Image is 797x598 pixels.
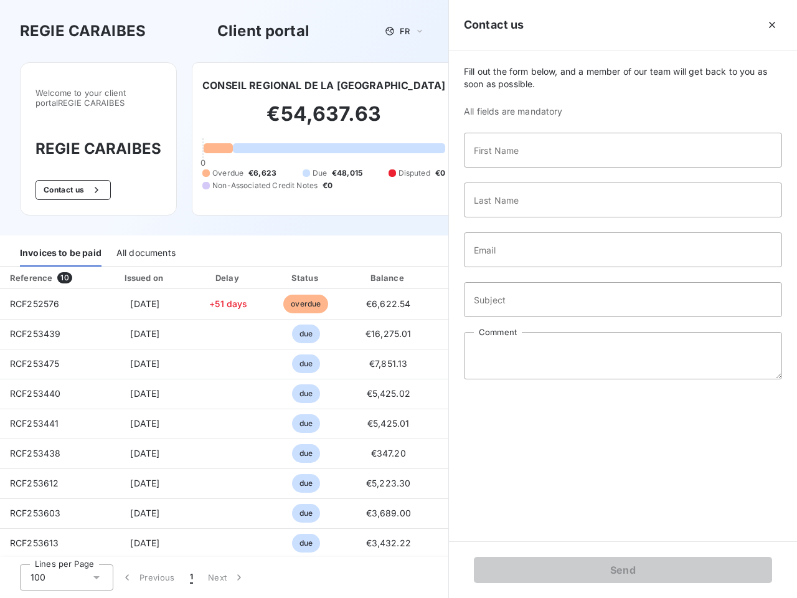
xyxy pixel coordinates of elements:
[202,102,445,139] h2: €54,637.63
[365,328,412,339] span: €16,275.01
[20,20,146,42] h3: REGIE CARAIBES
[102,272,188,284] div: Issued on
[10,328,60,339] span: RCF253439
[10,388,60,399] span: RCF253440
[366,538,411,548] span: €3,432.22
[283,295,328,313] span: overdue
[366,298,410,309] span: €6,622.54
[209,298,247,309] span: +51 days
[130,358,159,369] span: [DATE]
[248,168,276,179] span: €6,623
[369,358,407,369] span: €7,851.13
[130,538,159,548] span: [DATE]
[292,325,320,343] span: due
[10,358,59,369] span: RCF253475
[464,133,782,168] input: placeholder
[190,571,193,584] span: 1
[323,180,332,191] span: €0
[130,478,159,488] span: [DATE]
[348,272,429,284] div: Balance
[474,557,772,583] button: Send
[367,418,409,429] span: €5,425.01
[182,564,200,591] button: 1
[292,534,320,553] span: due
[130,298,159,309] span: [DATE]
[212,168,243,179] span: Overdue
[10,478,59,488] span: RCF253612
[200,564,253,591] button: Next
[20,240,101,267] div: Invoices to be paid
[217,20,309,42] h3: Client portal
[464,65,782,90] span: Fill out the form below, and a member of our team will get back to you as soon as possible.
[464,16,524,34] h5: Contact us
[400,26,410,36] span: FR
[10,448,60,458] span: RCF253438
[10,508,60,518] span: RCF253603
[35,180,111,200] button: Contact us
[202,78,445,93] h6: CONSEIL REGIONAL DE LA [GEOGRAPHIC_DATA]
[292,384,320,403] span: due
[313,168,327,179] span: Due
[366,508,411,518] span: €3,689.00
[212,180,318,191] span: Non-Associated Credit Notes
[435,168,445,179] span: €0
[10,538,59,548] span: RCF253613
[200,158,205,168] span: 0
[398,168,430,179] span: Disputed
[130,328,159,339] span: [DATE]
[464,232,782,267] input: placeholder
[332,168,362,179] span: €48,015
[130,508,159,518] span: [DATE]
[113,564,182,591] button: Previous
[292,504,320,523] span: due
[292,354,320,373] span: due
[130,388,159,399] span: [DATE]
[10,273,52,283] div: Reference
[371,448,406,458] span: €347.20
[130,448,159,458] span: [DATE]
[35,88,161,108] span: Welcome to your client portal REGIE CARAIBES
[193,272,264,284] div: Delay
[269,272,343,284] div: Status
[10,298,59,309] span: RCF252576
[292,474,320,493] span: due
[434,272,497,284] div: PDF
[464,105,782,118] span: All fields are mandatory
[292,444,320,463] span: due
[464,183,782,217] input: placeholder
[10,418,59,429] span: RCF253441
[35,138,161,160] h3: REGIE CARAIBES
[130,418,159,429] span: [DATE]
[292,414,320,433] span: due
[367,388,410,399] span: €5,425.02
[57,272,72,283] span: 10
[31,571,45,584] span: 100
[116,240,176,267] div: All documents
[366,478,410,488] span: €5,223.30
[464,282,782,317] input: placeholder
